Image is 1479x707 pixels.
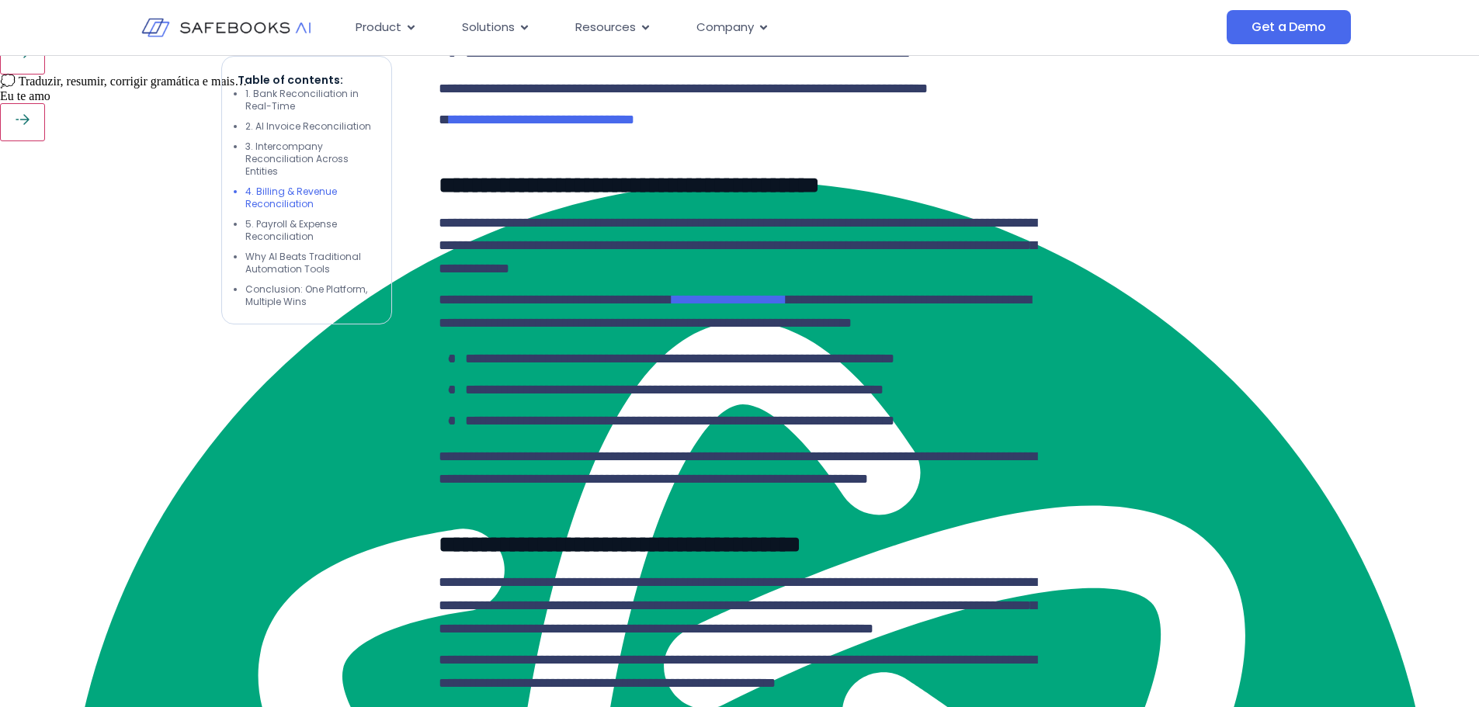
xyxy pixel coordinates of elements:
li: 5. Payroll & Expense Reconciliation [245,218,376,243]
p: Table of contents: [238,72,376,88]
span: Get a Demo [1252,19,1325,35]
li: 2. AI Invoice Reconciliation [245,120,376,133]
span: Company [696,19,754,36]
li: 3. Intercompany Reconciliation Across Entities [245,140,376,178]
span: Solutions [462,19,515,36]
li: 1. Bank Reconciliation in Real-Time [245,88,376,113]
li: Why AI Beats Traditional Automation Tools [245,251,376,276]
span: Product [356,19,401,36]
span: Resources [575,19,636,36]
a: Get a Demo [1227,10,1350,44]
nav: Menu [343,12,1071,43]
li: 4. Billing & Revenue Reconciliation [245,185,376,210]
li: Conclusion: One Platform, Multiple Wins [245,283,376,308]
div: Menu Toggle [343,12,1071,43]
